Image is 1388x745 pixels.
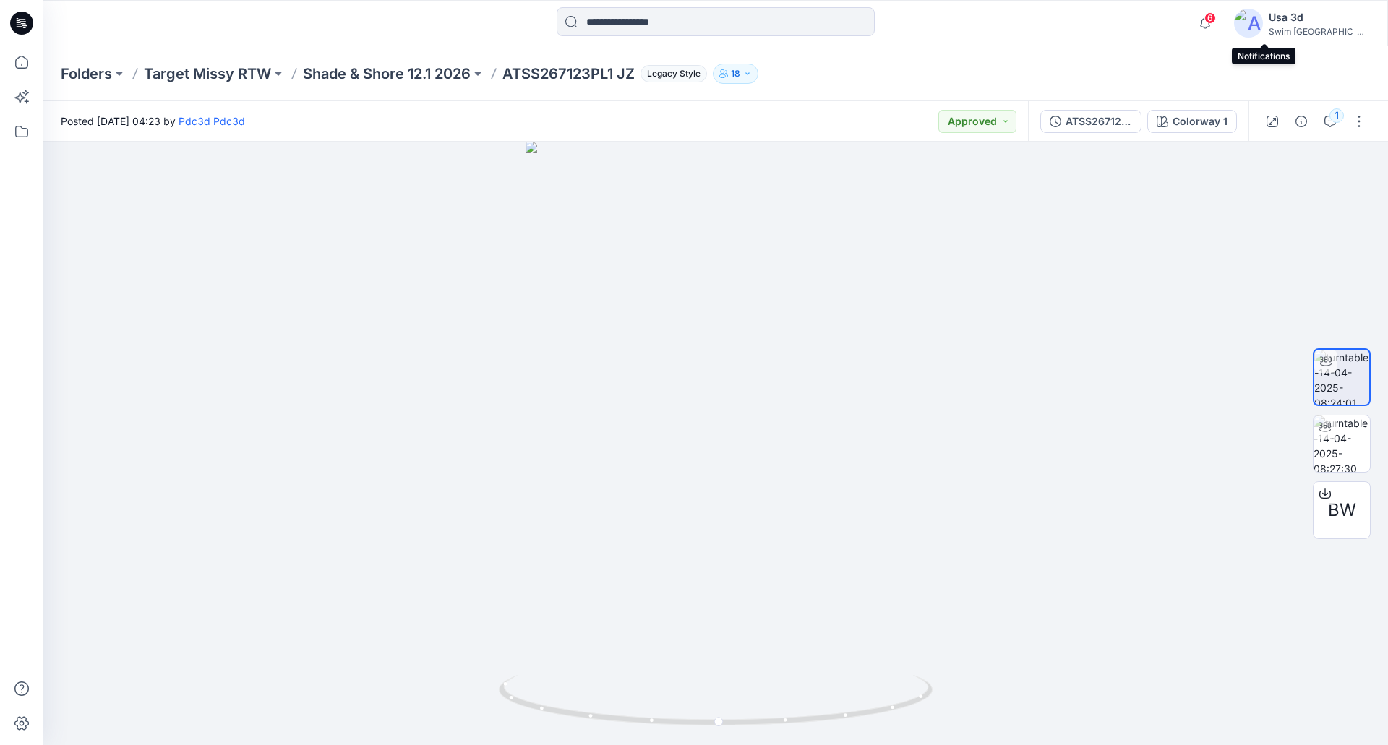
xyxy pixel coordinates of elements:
[1314,415,1370,472] img: turntable-14-04-2025-08:27:30
[1290,110,1313,133] button: Details
[731,66,740,82] p: 18
[1269,26,1370,37] div: Swim [GEOGRAPHIC_DATA]
[303,64,471,84] a: Shade & Shore 12.1 2026
[61,113,245,129] span: Posted [DATE] 04:23 by
[1040,110,1141,133] button: ATSS267123PL1 JZ
[713,64,758,84] button: 18
[1234,9,1263,38] img: avatar
[635,64,707,84] button: Legacy Style
[179,115,245,127] a: Pdc3d Pdc3d
[1173,113,1228,129] div: Colorway 1
[1204,12,1216,24] span: 6
[641,65,707,82] span: Legacy Style
[1066,113,1132,129] div: ATSS267123PL1 JZ
[1319,110,1342,133] button: 1
[1147,110,1237,133] button: Colorway 1
[144,64,271,84] a: Target Missy RTW
[1269,9,1370,26] div: Usa 3d
[1329,108,1344,123] div: 1
[1328,497,1356,523] span: BW
[1314,350,1369,405] img: turntable-14-04-2025-08:24:01
[61,64,112,84] a: Folders
[502,64,635,84] p: ATSS267123PL1 JZ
